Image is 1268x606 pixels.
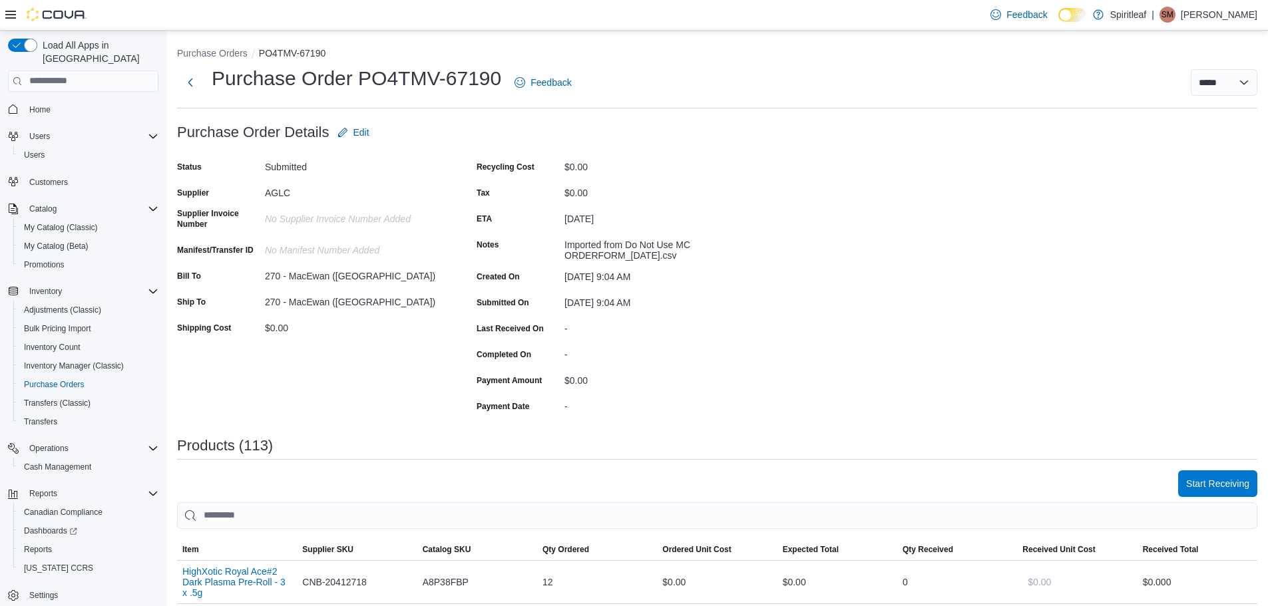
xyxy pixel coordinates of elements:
[265,265,443,281] div: 270 - MacEwan ([GEOGRAPHIC_DATA])
[13,458,164,476] button: Cash Management
[777,569,897,595] div: $0.00
[1186,477,1249,490] span: Start Receiving
[24,416,57,427] span: Transfers
[19,339,86,355] a: Inventory Count
[19,414,63,430] a: Transfers
[24,507,103,518] span: Canadian Compliance
[19,523,83,539] a: Dashboards
[19,302,106,318] a: Adjustments (Classic)
[332,119,375,146] button: Edit
[19,238,94,254] a: My Catalog (Beta)
[24,283,67,299] button: Inventory
[1138,539,1257,560] button: Received Total
[177,47,1257,63] nav: An example of EuiBreadcrumbs
[13,503,164,522] button: Canadian Compliance
[1028,575,1051,589] span: $0.00
[477,349,531,360] label: Completed On
[13,412,164,431] button: Transfers
[530,76,571,89] span: Feedback
[24,305,101,315] span: Adjustments (Classic)
[13,338,164,357] button: Inventory Count
[423,574,469,590] span: A8P38FBP
[19,523,158,539] span: Dashboards
[24,174,158,190] span: Customers
[3,484,164,503] button: Reports
[662,544,731,555] span: Ordered Unit Cost
[19,459,158,475] span: Cash Management
[3,439,164,458] button: Operations
[19,560,158,576] span: Washington CCRS
[19,358,158,374] span: Inventory Manager (Classic)
[13,522,164,540] a: Dashboards
[13,540,164,559] button: Reports
[19,147,158,163] span: Users
[542,544,589,555] span: Qty Ordered
[985,1,1052,28] a: Feedback
[1022,544,1095,555] span: Received Unit Cost
[24,241,89,251] span: My Catalog (Beta)
[259,48,325,59] button: PO4TMV-67190
[24,342,81,353] span: Inventory Count
[19,257,158,273] span: Promotions
[29,286,62,297] span: Inventory
[24,102,56,118] a: Home
[302,544,353,555] span: Supplier SKU
[302,574,367,590] span: CNB-20412718
[182,544,199,555] span: Item
[177,124,329,140] h3: Purchase Order Details
[903,544,953,555] span: Qty Received
[24,222,98,233] span: My Catalog (Classic)
[24,323,91,334] span: Bulk Pricing Import
[24,283,158,299] span: Inventory
[24,462,91,472] span: Cash Management
[19,220,103,235] a: My Catalog (Classic)
[1178,470,1257,497] button: Start Receiving
[212,65,501,92] h1: Purchase Order PO4TMV-67190
[19,339,158,355] span: Inventory Count
[24,128,55,144] button: Users
[24,201,62,217] button: Catalog
[1143,574,1252,590] div: $0.00 0
[1022,569,1056,595] button: $0.00
[24,128,158,144] span: Users
[19,541,57,557] a: Reports
[564,318,743,334] div: -
[537,539,657,560] button: Qty Ordered
[1143,544,1199,555] span: Received Total
[1110,7,1146,23] p: Spiritleaf
[19,459,97,475] a: Cash Management
[537,569,657,595] div: 12
[564,208,743,224] div: [DATE]
[19,504,108,520] a: Canadian Compliance
[29,443,69,454] span: Operations
[13,255,164,274] button: Promotions
[3,200,164,218] button: Catalog
[477,323,544,334] label: Last Received On
[29,488,57,499] span: Reports
[19,560,99,576] a: [US_STATE] CCRS
[19,302,158,318] span: Adjustments (Classic)
[177,297,206,307] label: Ship To
[177,245,254,255] label: Manifest/Transfer ID
[24,486,63,502] button: Reports
[13,357,164,375] button: Inventory Manager (Classic)
[477,401,529,412] label: Payment Date
[19,238,158,254] span: My Catalog (Beta)
[13,375,164,394] button: Purchase Orders
[177,208,260,229] label: Supplier Invoice Number
[37,39,158,65] span: Load All Apps in [GEOGRAPHIC_DATA]
[24,440,74,456] button: Operations
[897,539,1017,560] button: Qty Received
[24,174,73,190] a: Customers
[265,156,443,172] div: Submitted
[297,539,417,560] button: Supplier SKU
[24,587,158,603] span: Settings
[3,172,164,192] button: Customers
[24,379,85,390] span: Purchase Orders
[13,301,164,319] button: Adjustments (Classic)
[353,126,369,139] span: Edit
[13,218,164,237] button: My Catalog (Classic)
[177,438,273,454] h3: Products (113)
[265,182,443,198] div: AGLC
[1017,539,1137,560] button: Received Unit Cost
